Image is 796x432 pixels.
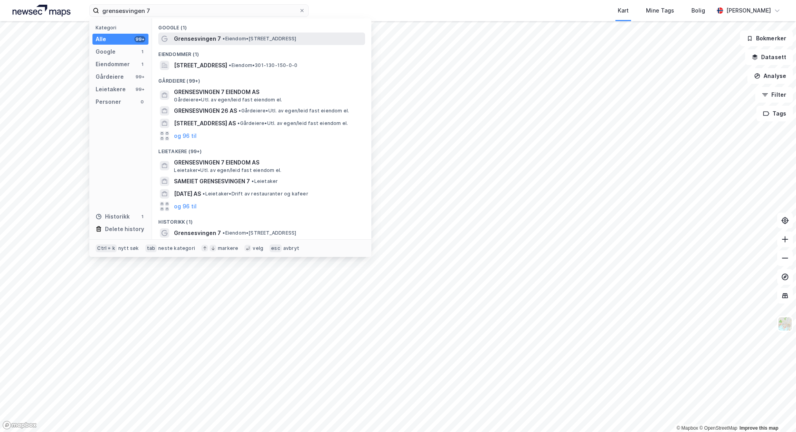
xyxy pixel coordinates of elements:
span: Eiendom • 301-130-150-0-0 [229,62,297,69]
span: • [203,191,205,197]
div: 1 [139,49,145,55]
div: nytt søk [118,245,139,251]
div: Mine Tags [646,6,674,15]
button: Tags [756,106,793,121]
a: Mapbox homepage [2,421,37,430]
span: Eiendom • [STREET_ADDRESS] [223,230,296,236]
div: Google [96,47,116,56]
span: SAMEIET GRENSESVINGEN 7 [174,177,250,186]
span: Gårdeiere • Utl. av egen/leid fast eiendom el. [174,97,282,103]
div: Delete history [105,224,144,234]
div: Google (1) [152,18,371,33]
span: [STREET_ADDRESS] AS [174,119,236,128]
div: Eiendommer (1) [152,45,371,59]
div: velg [253,245,263,251]
div: markere [218,245,238,251]
span: GRENSESVINGEN 7 EIENDOM AS [174,87,362,97]
span: [DATE] AS [174,189,201,199]
input: Søk på adresse, matrikkel, gårdeiere, leietakere eller personer [99,5,299,16]
span: Gårdeiere • Utl. av egen/leid fast eiendom el. [239,108,349,114]
div: [PERSON_NAME] [726,6,771,15]
div: Kategori [96,25,148,31]
div: Alle [96,34,106,44]
span: • [251,178,254,184]
div: Kart [618,6,629,15]
div: Gårdeiere (99+) [152,72,371,86]
span: Eiendom • [STREET_ADDRESS] [223,36,296,42]
div: Personer [96,97,121,107]
span: Grensesvingen 7 [174,34,221,43]
span: Leietaker • Drift av restauranter og kafeer [203,191,308,197]
div: Kontrollprogram for chat [757,394,796,432]
span: • [223,230,225,236]
div: 99+ [134,86,145,92]
div: 1 [139,213,145,220]
a: OpenStreetMap [699,425,737,431]
span: [STREET_ADDRESS] [174,61,227,70]
span: • [237,120,240,126]
div: Leietakere [96,85,126,94]
span: GRENSESVINGEN 7 EIENDOM AS [174,158,362,167]
div: Historikk [96,212,130,221]
div: Gårdeiere [96,72,124,81]
span: • [239,108,241,114]
div: Bolig [691,6,705,15]
button: og 96 til [174,131,197,141]
div: 99+ [134,36,145,42]
div: avbryt [283,245,299,251]
img: Z [778,316,792,331]
iframe: Chat Widget [757,394,796,432]
span: Grensesvingen 7 [174,228,221,238]
span: Leietaker [251,178,278,184]
div: 1 [139,61,145,67]
img: logo.a4113a55bc3d86da70a041830d287a7e.svg [13,5,71,16]
span: Leietaker • Utl. av egen/leid fast eiendom el. [174,167,281,174]
div: Ctrl + k [96,244,117,252]
span: GRENSESVINGEN 26 AS [174,106,237,116]
div: 0 [139,99,145,105]
button: Bokmerker [740,31,793,46]
div: 99+ [134,74,145,80]
button: Analyse [747,68,793,84]
button: Filter [755,87,793,103]
span: • [229,62,231,68]
div: tab [145,244,157,252]
a: Mapbox [677,425,698,431]
div: Leietakere (99+) [152,142,371,156]
div: Eiendommer [96,60,130,69]
span: • [223,36,225,42]
div: esc [270,244,282,252]
div: Historikk (1) [152,213,371,227]
button: Datasett [745,49,793,65]
span: Gårdeiere • Utl. av egen/leid fast eiendom el. [237,120,348,127]
a: Improve this map [740,425,778,431]
button: og 96 til [174,202,197,211]
div: neste kategori [158,245,195,251]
